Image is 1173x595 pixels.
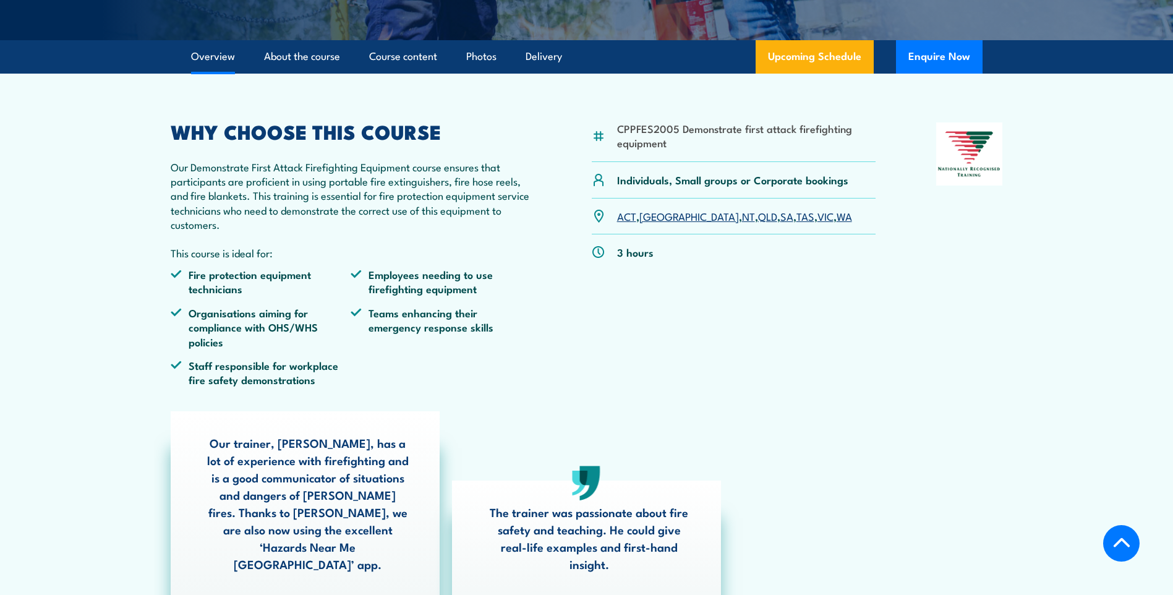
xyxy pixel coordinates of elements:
[780,208,793,223] a: SA
[936,122,1003,186] img: Nationally Recognised Training logo.
[171,267,351,296] li: Fire protection equipment technicians
[617,121,876,150] li: CPPFES2005 Demonstrate first attack firefighting equipment
[488,503,690,573] p: The trainer was passionate about fire safety and teaching. He could give real-life examples and f...
[351,267,531,296] li: Employees needing to use firefighting equipment
[351,306,531,349] li: Teams enhancing their emergency response skills
[526,40,562,73] a: Delivery
[617,208,636,223] a: ACT
[758,208,777,223] a: QLD
[639,208,739,223] a: [GEOGRAPHIC_DATA]
[796,208,814,223] a: TAS
[171,246,532,260] p: This course is ideal for:
[369,40,437,73] a: Course content
[171,358,351,387] li: Staff responsible for workplace fire safety demonstrations
[617,245,654,259] p: 3 hours
[191,40,235,73] a: Overview
[171,306,351,349] li: Organisations aiming for compliance with OHS/WHS policies
[837,208,852,223] a: WA
[756,40,874,74] a: Upcoming Schedule
[207,434,409,573] p: Our trainer, [PERSON_NAME], has a lot of experience with firefighting and is a good communicator ...
[171,122,532,140] h2: WHY CHOOSE THIS COURSE
[742,208,755,223] a: NT
[264,40,340,73] a: About the course
[617,173,848,187] p: Individuals, Small groups or Corporate bookings
[817,208,834,223] a: VIC
[466,40,497,73] a: Photos
[617,209,852,223] p: , , , , , , ,
[896,40,983,74] button: Enquire Now
[171,160,532,232] p: Our Demonstrate First Attack Firefighting Equipment course ensures that participants are proficie...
